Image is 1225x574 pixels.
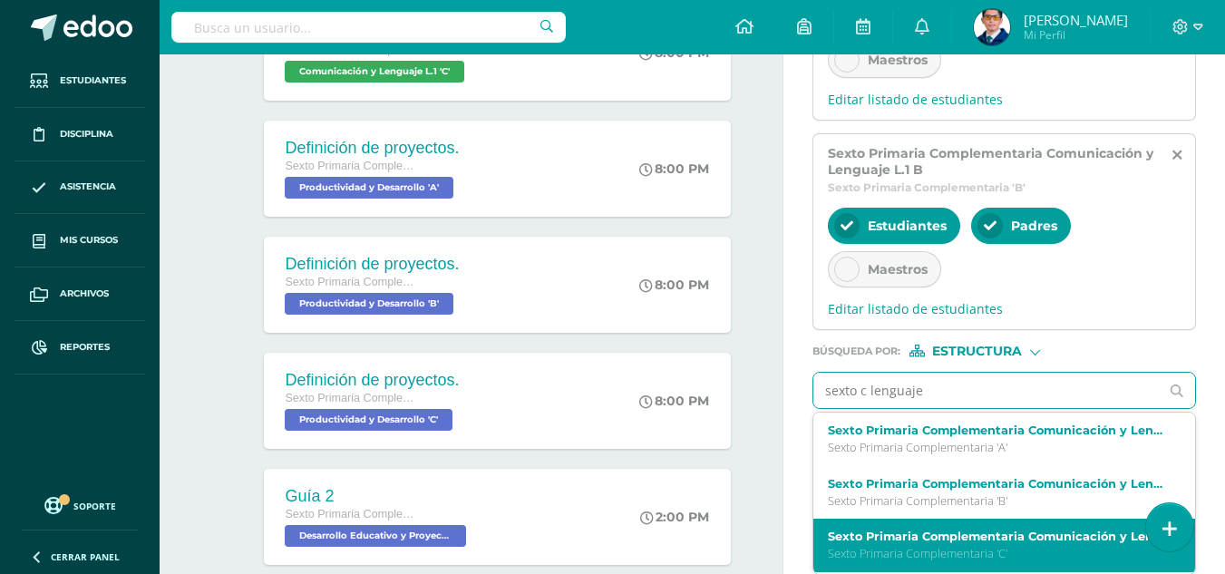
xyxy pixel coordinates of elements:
[285,61,464,83] span: Comunicación y Lenguaje L.1 'C'
[639,393,709,409] div: 8:00 PM
[1024,27,1128,43] span: Mi Perfil
[868,261,928,277] span: Maestros
[285,525,466,547] span: Desarrollo Educativo y Proyecto de Vida 'A'
[828,440,1167,455] p: Sexto Primaria Complementaria 'A'
[15,161,145,215] a: Asistencia
[974,9,1010,45] img: f8528e83a30c07a06aa6af360d30ac42.png
[828,477,1167,491] label: Sexto Primaria Complementaria Comunicación y Lenguaje L.1 B
[285,276,421,288] span: Sexto Primaria Complementaria
[1024,11,1128,29] span: [PERSON_NAME]
[15,268,145,321] a: Archivos
[285,177,453,199] span: Productividad y Desarrollo 'A'
[639,277,709,293] div: 8:00 PM
[813,373,1160,408] input: Ej. Primero primaria
[60,180,116,194] span: Asistencia
[22,492,138,517] a: Soporte
[640,509,709,525] div: 2:00 PM
[812,346,900,356] span: Búsqueda por :
[828,300,1181,317] span: Editar listado de estudiantes
[639,161,709,177] div: 8:00 PM
[868,218,947,234] span: Estudiantes
[828,180,1026,194] span: Sexto Primaria Complementaria 'B'
[285,409,452,431] span: Productividad y Desarrollo 'C'
[171,12,566,43] input: Busca un usuario...
[285,392,421,404] span: Sexto Primaria Complementaria
[15,321,145,375] a: Reportes
[285,371,459,390] div: Definición de proyectos.
[285,160,421,172] span: Sexto Primaria Complementaria
[285,508,421,520] span: Sexto Primaria Complementaria
[60,340,110,355] span: Reportes
[285,255,459,274] div: Definición de proyectos.
[828,546,1167,561] p: Sexto Primaria Complementaria 'C'
[1011,218,1057,234] span: Padres
[828,423,1167,437] label: Sexto Primaria Complementaria Comunicación y Lenguaje L.1 A
[828,493,1167,509] p: Sexto Primaria Complementaria 'B'
[285,487,471,506] div: Guía 2
[285,139,459,158] div: Definición de proyectos.
[909,345,1045,357] div: [object Object]
[15,54,145,108] a: Estudiantes
[60,233,118,248] span: Mis cursos
[932,346,1022,356] span: Estructura
[15,108,145,161] a: Disciplina
[60,127,113,141] span: Disciplina
[51,550,120,563] span: Cerrar panel
[285,293,453,315] span: Productividad y Desarrollo 'B'
[828,91,1181,108] span: Editar listado de estudiantes
[828,145,1157,178] span: Sexto Primaria Complementaria Comunicación y Lenguaje L.1 B
[15,214,145,268] a: Mis cursos
[60,73,126,88] span: Estudiantes
[73,500,116,512] span: Soporte
[868,52,928,68] span: Maestros
[60,287,109,301] span: Archivos
[828,530,1167,543] label: Sexto Primaria Complementaria Comunicación y Lenguaje L.1 C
